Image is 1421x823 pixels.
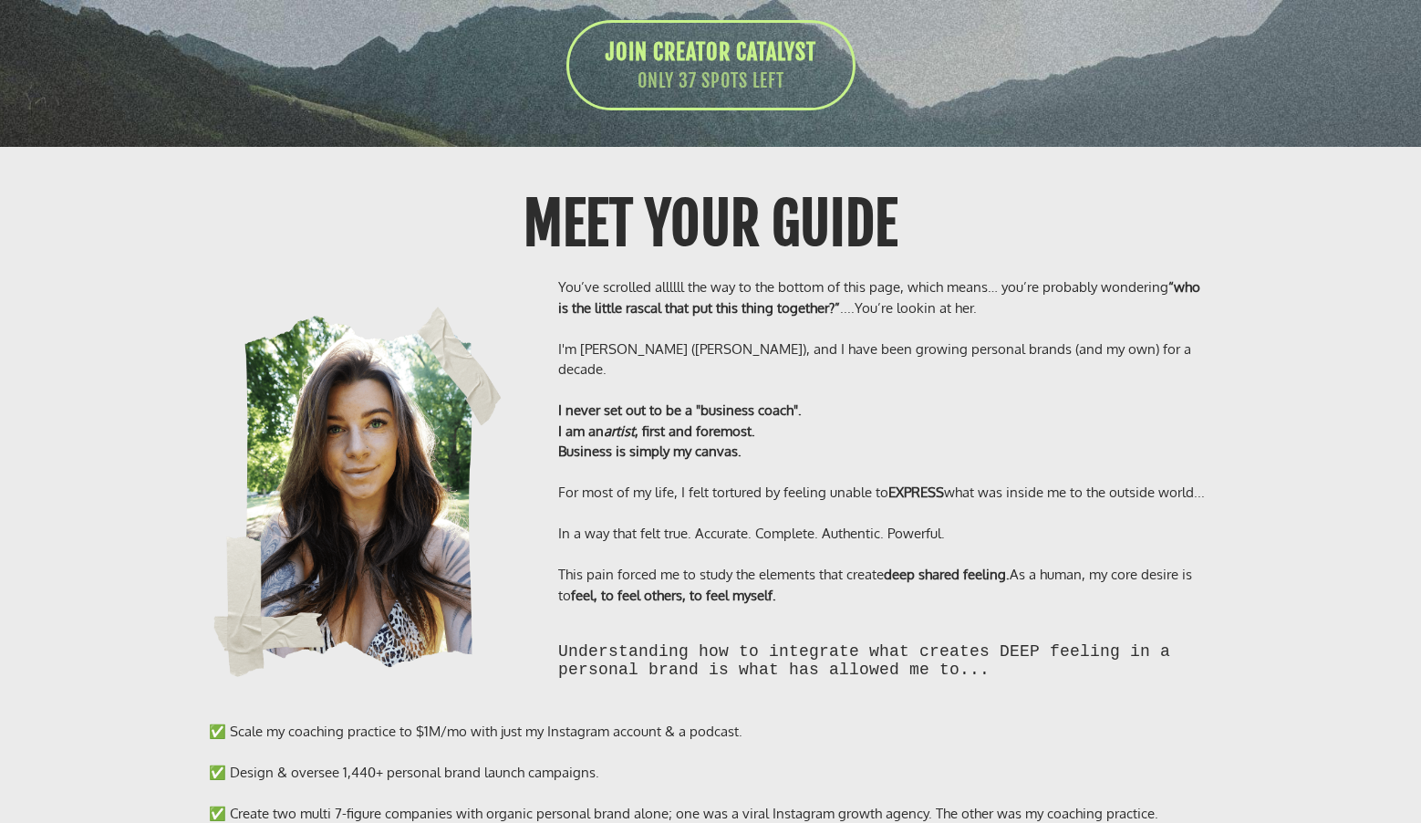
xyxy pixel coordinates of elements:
b: EXPRESS [888,484,944,501]
h2: Understanding how to integrate what creates DEEP feeling in a personal brand is what has allowed ... [558,642,1212,679]
b: I never set out to be a "business coach". [558,401,802,419]
a: JOIN CREATOR CATALYST ONLY 37 SPOTS LEFT [566,20,856,110]
b: I am an , first and foremost. [558,422,755,440]
div: For most of my life, I felt tortured by feeling unable to what was inside me to the outside world... [558,483,1212,504]
div: ✅ Scale my coaching practice to $1M/mo with just my Instagram account & a podcast. [209,722,1212,743]
i: artist [604,422,635,440]
div: In a way that felt true. Accurate. Complete. Authentic. Powerful. [558,524,1212,545]
b: “who is the little rascal that put this thing together?” [558,278,1200,317]
div: I'm [PERSON_NAME] ([PERSON_NAME]), and I have been growing personal brands (and my own) for a dec... [558,339,1212,380]
div: ✅ Design & oversee 1,440+ personal brand launch campaigns. [209,763,1212,784]
b: Business is simply my canvas. [558,443,742,460]
span: ONLY 37 SPOTS LEFT [606,68,816,95]
b: Meet Your GUIDE [524,188,897,259]
span: JOIN CREATOR CATALYST [606,38,816,66]
b: deep shared feeling. [884,566,1010,583]
b: feel, to feel others, to feel myself. [571,587,776,604]
div: This pain forced me to study the elements that create As a human, my core desire is to [558,565,1212,606]
div: You’ve scrolled allllll the way to the bottom of this page, which means… you’re probably wonderin... [558,277,1212,318]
